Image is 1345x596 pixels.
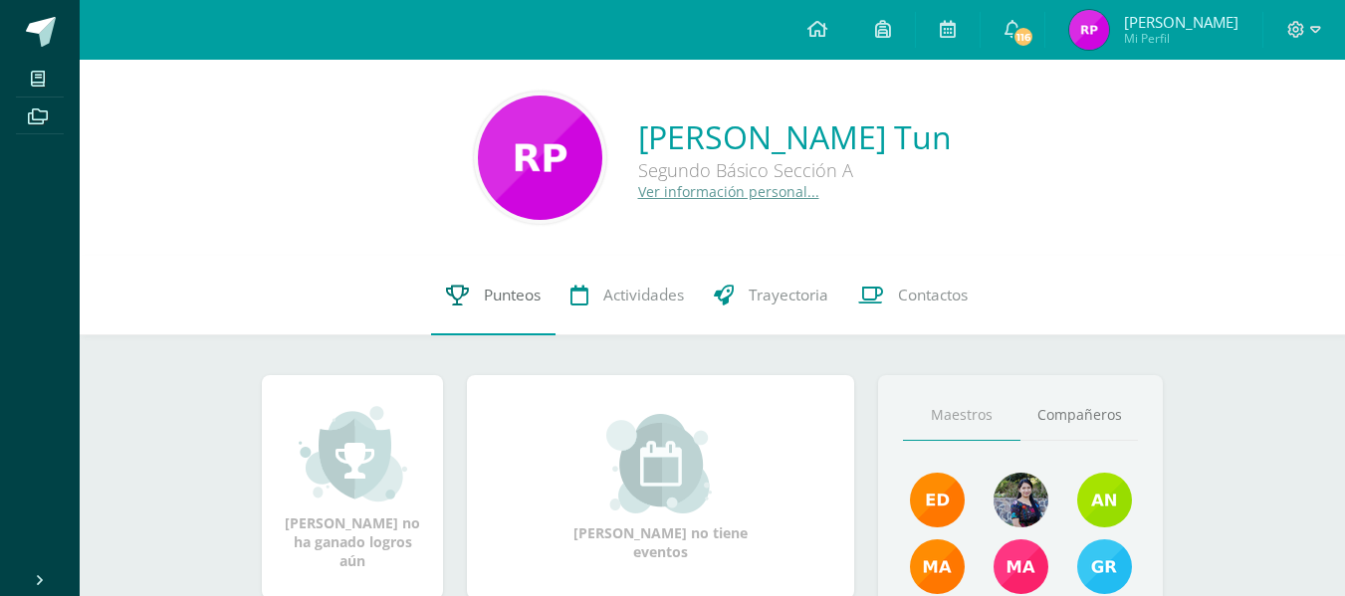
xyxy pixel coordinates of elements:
a: Contactos [843,256,983,335]
span: Contactos [898,285,968,305]
span: 116 [1012,26,1034,48]
a: Compañeros [1020,390,1138,441]
img: 7766054b1332a6085c7723d22614d631.png [994,539,1048,594]
a: Ver información personal... [638,182,819,201]
a: Punteos [431,256,556,335]
img: e6b27947fbea61806f2b198ab17e5dde.png [1077,473,1132,527]
img: 612d8540f47d75f38da33de7c34a2a03.png [1069,10,1109,50]
span: Actividades [603,285,684,305]
span: Trayectoria [749,285,828,305]
img: 560278503d4ca08c21e9c7cd40ba0529.png [910,539,965,594]
img: achievement_small.png [299,404,407,503]
a: Maestros [903,390,1020,441]
img: f40e456500941b1b33f0807dd74ea5cf.png [910,473,965,527]
a: Actividades [556,256,699,335]
div: [PERSON_NAME] no tiene eventos [561,414,761,561]
img: 9b17679b4520195df407efdfd7b84603.png [994,473,1048,527]
div: Segundo Básico Sección A [638,158,952,182]
div: [PERSON_NAME] no ha ganado logros aún [282,404,423,570]
img: f750a50862634e744004a5f7dd2a9141.png [478,96,602,220]
img: event_small.png [606,414,715,513]
a: Trayectoria [699,256,843,335]
span: [PERSON_NAME] [1124,12,1238,32]
span: Mi Perfil [1124,30,1238,47]
a: [PERSON_NAME] Tun [638,115,952,158]
img: b7ce7144501556953be3fc0a459761b8.png [1077,539,1132,594]
span: Punteos [484,285,541,305]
